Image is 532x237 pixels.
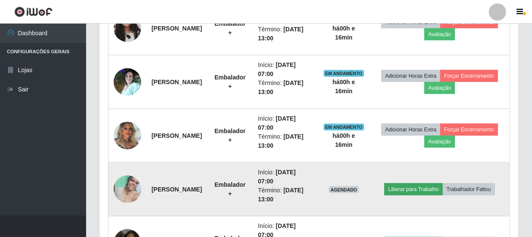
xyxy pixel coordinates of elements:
img: 1755730683676.jpeg [114,68,141,96]
strong: Embalador + [214,128,245,143]
span: EM ANDAMENTO [324,70,365,77]
img: 1755882104624.jpeg [114,117,141,154]
img: CoreUI Logo [14,6,53,17]
li: Término: [258,25,312,43]
strong: há 00 h e 16 min [333,132,355,148]
img: 1755723022519.jpeg [114,4,141,53]
li: Término: [258,186,312,204]
button: Avaliação [424,28,455,40]
strong: [PERSON_NAME] [152,186,202,193]
button: Avaliação [424,136,455,148]
li: Início: [258,168,312,186]
li: Início: [258,61,312,79]
button: Trabalhador Faltou [443,183,495,195]
li: Término: [258,132,312,150]
strong: [PERSON_NAME] [152,25,202,32]
strong: [PERSON_NAME] [152,132,202,139]
strong: [PERSON_NAME] [152,79,202,85]
button: Avaliação [424,82,455,94]
strong: Embalador + [214,74,245,90]
span: AGENDADO [329,186,359,193]
button: Adicionar Horas Extra [381,70,440,82]
span: EM ANDAMENTO [324,124,365,131]
button: Adicionar Horas Extra [381,124,440,136]
li: Término: [258,79,312,97]
li: Início: [258,114,312,132]
button: Liberar para Trabalho [384,183,442,195]
strong: há 00 h e 16 min [333,25,355,41]
img: 1757087405035.jpeg [114,171,141,207]
time: [DATE] 07:00 [258,61,296,77]
strong: há 00 h e 16 min [333,79,355,94]
button: Forçar Encerramento [440,70,498,82]
strong: Embalador + [214,181,245,197]
button: Forçar Encerramento [440,124,498,136]
time: [DATE] 07:00 [258,115,296,131]
time: [DATE] 07:00 [258,169,296,185]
